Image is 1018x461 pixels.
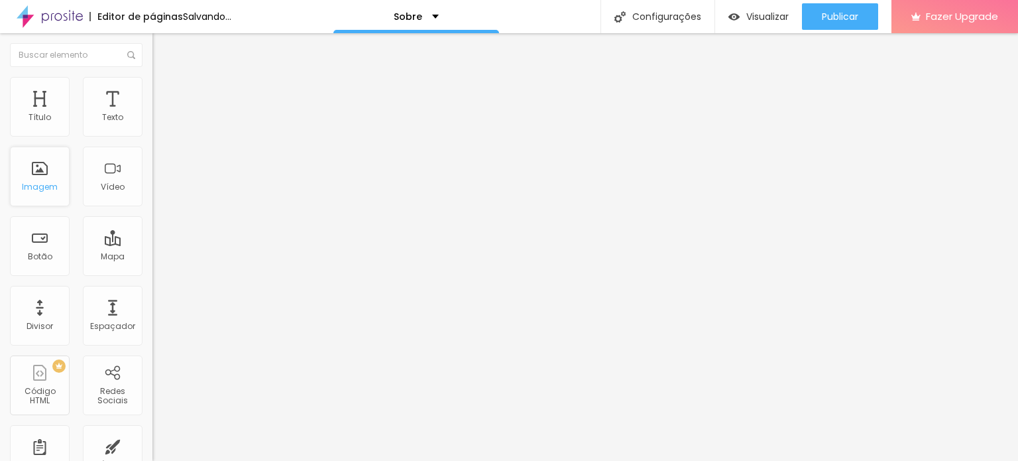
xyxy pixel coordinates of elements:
[822,11,858,22] span: Publicar
[22,182,58,192] div: Imagem
[394,12,422,21] p: Sobre
[28,113,51,122] div: Título
[89,12,183,21] div: Editor de páginas
[802,3,878,30] button: Publicar
[746,11,789,22] span: Visualizar
[101,252,125,261] div: Mapa
[728,11,740,23] img: view-1.svg
[183,12,231,21] div: Salvando...
[614,11,626,23] img: Icone
[28,252,52,261] div: Botão
[13,387,66,406] div: Código HTML
[102,113,123,122] div: Texto
[90,322,135,331] div: Espaçador
[27,322,53,331] div: Divisor
[715,3,802,30] button: Visualizar
[152,33,1018,461] iframe: Editor
[86,387,139,406] div: Redes Sociais
[10,43,142,67] input: Buscar elemento
[101,182,125,192] div: Vídeo
[127,51,135,59] img: Icone
[926,11,998,22] span: Fazer Upgrade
